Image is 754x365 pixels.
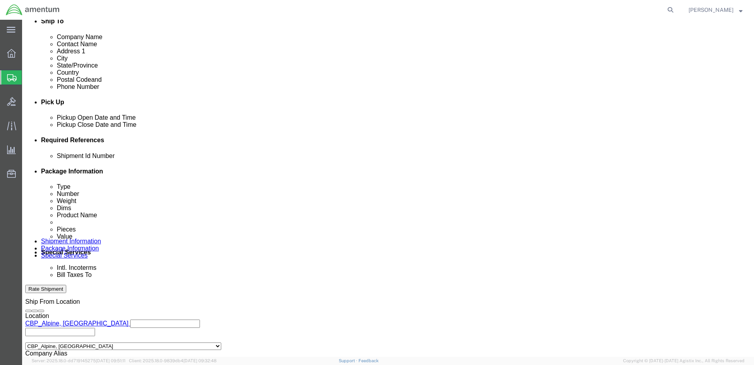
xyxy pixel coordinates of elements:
[22,20,754,357] iframe: FS Legacy Container
[689,6,733,14] span: ADRIAN RODRIGUEZ, JR
[32,358,125,363] span: Server: 2025.18.0-dd719145275
[623,357,745,364] span: Copyright © [DATE]-[DATE] Agistix Inc., All Rights Reserved
[6,4,60,16] img: logo
[96,358,125,363] span: [DATE] 09:51:11
[358,358,379,363] a: Feedback
[183,358,216,363] span: [DATE] 09:32:48
[129,358,216,363] span: Client: 2025.18.0-9839db4
[339,358,358,363] a: Support
[688,5,743,15] button: [PERSON_NAME]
